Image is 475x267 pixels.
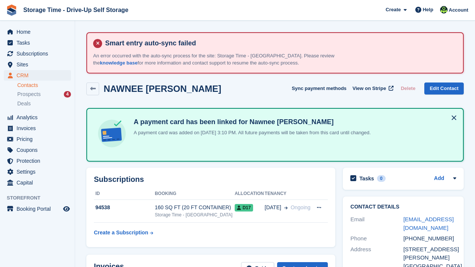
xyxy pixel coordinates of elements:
[17,82,71,89] a: Contacts
[4,59,71,70] a: menu
[7,194,75,202] span: Storefront
[17,156,62,166] span: Protection
[17,37,62,48] span: Tasks
[17,112,62,123] span: Analytics
[350,204,456,210] h2: Contact Details
[377,175,386,182] div: 0
[17,59,62,70] span: Sites
[4,134,71,144] a: menu
[292,82,347,95] button: Sync payment methods
[94,204,155,211] div: 94538
[265,204,281,211] span: [DATE]
[94,188,155,200] th: ID
[17,91,41,98] span: Prospects
[350,234,403,243] div: Phone
[4,112,71,123] a: menu
[17,70,62,81] span: CRM
[96,118,128,149] img: card-linked-ebf98d0992dc2aeb22e95c0e3c79077019eb2392cfd83c6a337811c24bc77127.svg
[4,156,71,166] a: menu
[353,85,386,92] span: View on Stripe
[17,100,31,107] span: Deals
[155,204,235,211] div: 160 SQ FT (20 FT CONTAINER)
[20,4,131,16] a: Storage Time - Drive-Up Self Storage
[235,188,265,200] th: Allocation
[398,82,418,95] button: Delete
[17,177,62,188] span: Capital
[155,188,235,200] th: Booking
[94,226,153,240] a: Create a Subscription
[434,174,444,183] a: Add
[64,91,71,97] div: 4
[449,6,468,14] span: Account
[17,48,62,59] span: Subscriptions
[386,6,401,13] span: Create
[403,253,456,262] div: [PERSON_NAME]
[4,204,71,214] a: menu
[6,4,17,16] img: stora-icon-8386f47178a22dfd0bd8f6a31ec36ba5ce8667c1dd55bd0f319d3a0aa187defe.svg
[4,145,71,155] a: menu
[17,204,62,214] span: Booking Portal
[17,123,62,133] span: Invoices
[440,6,448,13] img: Laaibah Sarwar
[4,37,71,48] a: menu
[291,204,311,210] span: Ongoing
[403,216,454,231] a: [EMAIL_ADDRESS][DOMAIN_NAME]
[102,39,457,48] h4: Smart entry auto-sync failed
[359,175,374,182] h2: Tasks
[424,82,464,95] a: Edit Contact
[62,204,71,213] a: Preview store
[155,211,235,218] div: Storage Time - [GEOGRAPHIC_DATA]
[4,177,71,188] a: menu
[17,166,62,177] span: Settings
[350,215,403,232] div: Email
[4,70,71,81] a: menu
[4,48,71,59] a: menu
[94,229,148,237] div: Create a Subscription
[131,118,371,126] h4: A payment card has been linked for Nawnee [PERSON_NAME]
[100,60,137,66] a: knowledge base
[17,90,71,98] a: Prospects 4
[4,27,71,37] a: menu
[17,145,62,155] span: Coupons
[403,234,456,243] div: [PHONE_NUMBER]
[4,123,71,133] a: menu
[17,134,62,144] span: Pricing
[104,84,221,94] h2: NAWNEE [PERSON_NAME]
[350,82,395,95] a: View on Stripe
[17,100,71,108] a: Deals
[4,166,71,177] a: menu
[94,175,328,184] h2: Subscriptions
[423,6,433,13] span: Help
[265,188,312,200] th: Tenancy
[17,27,62,37] span: Home
[235,204,253,211] span: D17
[131,129,371,136] p: A payment card was added on [DATE] 3:10 PM. All future payments will be taken from this card unti...
[93,52,356,67] p: An error occurred with the auto-sync process for the site: Storage Time - [GEOGRAPHIC_DATA]. Plea...
[403,245,456,254] div: [STREET_ADDRESS]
